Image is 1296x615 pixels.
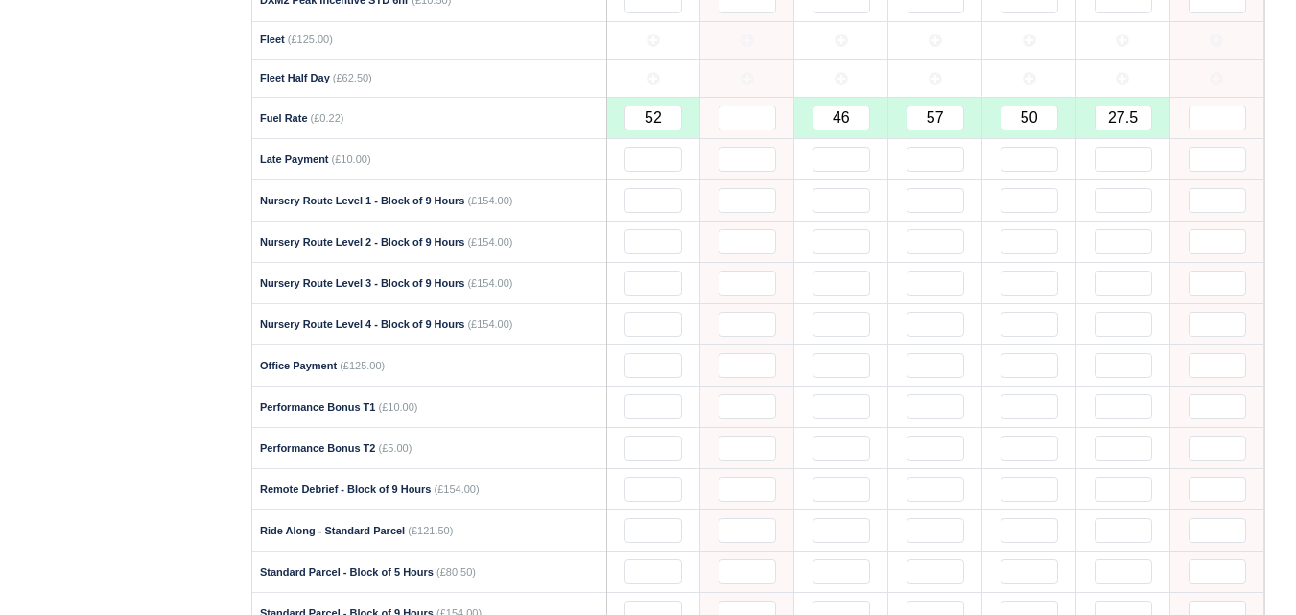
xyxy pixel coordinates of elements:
[467,319,512,330] span: (£154.00)
[700,304,794,345] td: 2025-08-11 Not Editable
[260,195,464,206] strong: Nursery Route Level 1 - Block of 9 Hours
[340,360,385,371] span: (£125.00)
[700,387,794,428] td: 2025-08-11 Not Editable
[1170,98,1264,139] td: 2025-08-16 Not Editable
[260,360,337,371] strong: Office Payment
[378,401,417,413] span: (£10.00)
[260,566,434,578] strong: Standard Parcel - Block of 5 Hours
[333,72,372,83] span: (£62.50)
[700,21,794,59] td: 2025-08-11 Not Editable
[700,345,794,387] td: 2025-08-11 Not Editable
[467,236,512,248] span: (£154.00)
[311,112,344,124] span: (£0.22)
[700,510,794,552] td: 2025-08-11 Not Editable
[260,112,308,124] strong: Fuel Rate
[700,428,794,469] td: 2025-08-11 Not Editable
[1170,59,1264,98] td: 2025-08-16 Not Editable
[1200,523,1296,615] iframe: Chat Widget
[700,98,794,139] td: 2025-08-11 Not Editable
[1170,345,1264,387] td: 2025-08-16 Not Editable
[260,34,285,45] strong: Fleet
[260,236,464,248] strong: Nursery Route Level 2 - Block of 9 Hours
[700,222,794,263] td: 2025-08-11 Not Editable
[700,552,794,593] td: 2025-08-11 Not Editable
[260,72,330,83] strong: Fleet Half Day
[1170,387,1264,428] td: 2025-08-16 Not Editable
[1170,304,1264,345] td: 2025-08-16 Not Editable
[260,154,329,165] strong: Late Payment
[260,401,375,413] strong: Performance Bonus T1
[288,34,333,45] span: (£125.00)
[1170,428,1264,469] td: 2025-08-16 Not Editable
[260,525,405,536] strong: Ride Along - Standard Parcel
[700,180,794,222] td: 2025-08-11 Not Editable
[260,484,431,495] strong: Remote Debrief - Block of 9 Hours
[1170,222,1264,263] td: 2025-08-16 Not Editable
[700,59,794,98] td: 2025-08-11 Not Editable
[260,277,464,289] strong: Nursery Route Level 3 - Block of 9 Hours
[1170,552,1264,593] td: 2025-08-16 Not Editable
[1170,139,1264,180] td: 2025-08-16 Not Editable
[1170,469,1264,510] td: 2025-08-16 Not Editable
[1170,263,1264,304] td: 2025-08-16 Not Editable
[1170,21,1264,59] td: 2025-08-16 Not Editable
[700,469,794,510] td: 2025-08-11 Not Editable
[700,263,794,304] td: 2025-08-11 Not Editable
[467,277,512,289] span: (£154.00)
[408,525,453,536] span: (£121.50)
[260,319,464,330] strong: Nursery Route Level 4 - Block of 9 Hours
[260,442,375,454] strong: Performance Bonus T2
[378,442,412,454] span: (£5.00)
[435,484,480,495] span: (£154.00)
[332,154,371,165] span: (£10.00)
[700,139,794,180] td: 2025-08-11 Not Editable
[1170,180,1264,222] td: 2025-08-16 Not Editable
[1170,510,1264,552] td: 2025-08-16 Not Editable
[436,566,476,578] span: (£80.50)
[467,195,512,206] span: (£154.00)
